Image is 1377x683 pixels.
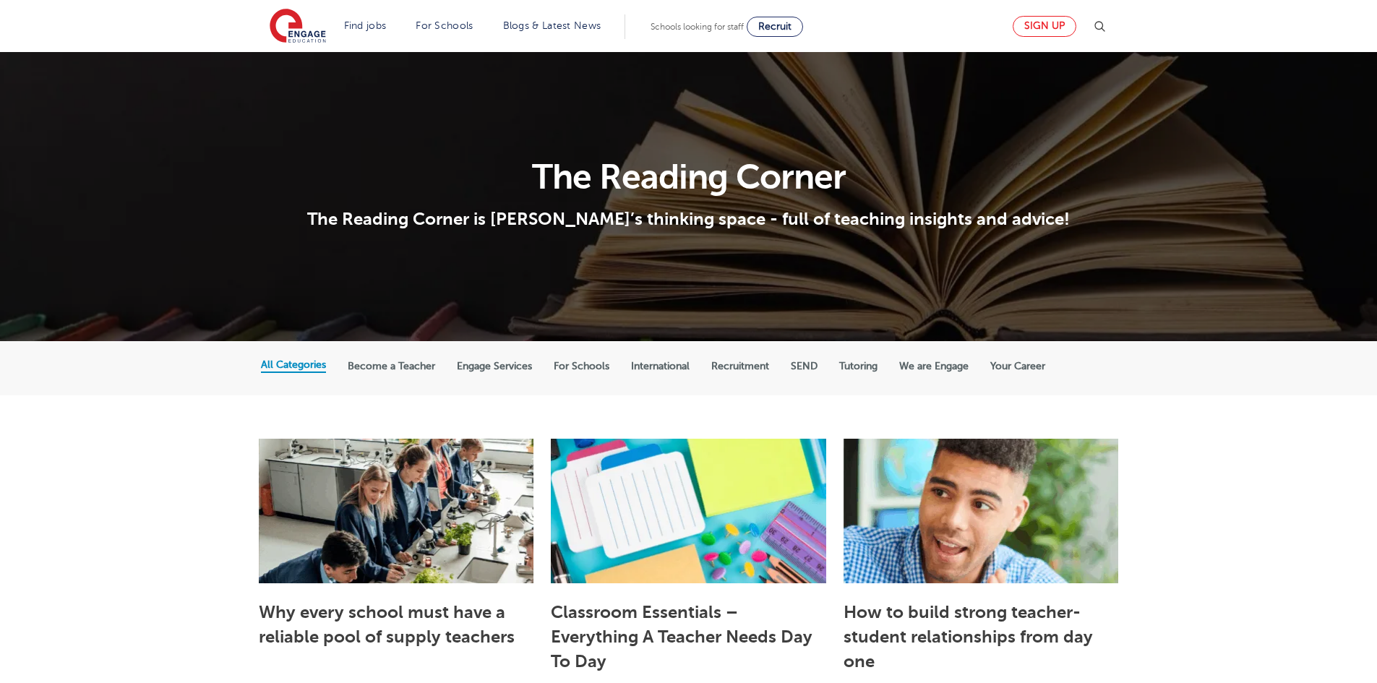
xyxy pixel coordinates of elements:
a: Classroom Essentials – Everything A Teacher Needs Day To Day [551,602,812,671]
a: How to build strong teacher-student relationships from day one [844,602,1093,671]
label: Become a Teacher [348,360,435,373]
p: The Reading Corner is [PERSON_NAME]’s thinking space - full of teaching insights and advice! [261,208,1116,230]
a: For Schools [416,20,473,31]
label: Engage Services [457,360,532,373]
label: We are Engage [899,360,969,373]
label: All Categories [261,358,326,371]
a: Blogs & Latest News [503,20,601,31]
label: Tutoring [839,360,878,373]
a: Why every school must have a reliable pool of supply teachers [259,602,515,647]
label: Recruitment [711,360,769,373]
span: Recruit [758,21,792,32]
label: International [631,360,690,373]
label: For Schools [554,360,609,373]
a: Recruit [747,17,803,37]
a: Find jobs [344,20,387,31]
h1: The Reading Corner [261,160,1116,194]
span: Schools looking for staff [651,22,744,32]
img: Engage Education [270,9,326,45]
label: Your Career [990,360,1045,373]
label: SEND [791,360,818,373]
a: Sign up [1013,16,1076,37]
